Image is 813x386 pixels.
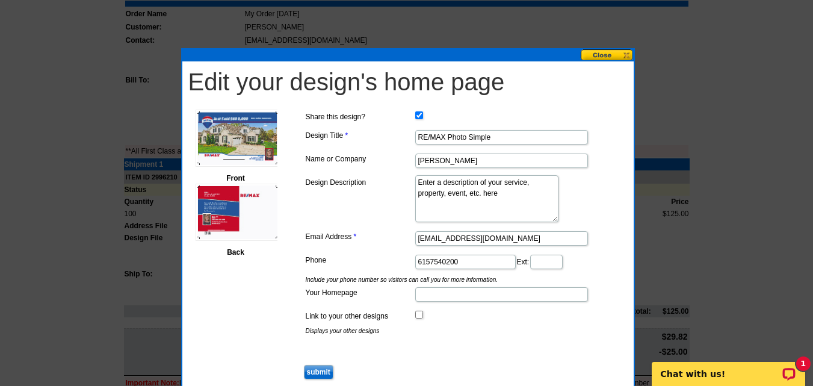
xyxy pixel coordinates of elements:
label: Email Address [306,231,414,242]
label: Share this design? [306,111,414,122]
span: Include your phone number so visitors can call you for more information. [303,275,623,284]
h1: Edit your design's home page [188,67,628,96]
dd: Ext: [303,252,623,270]
input: submit [304,365,333,379]
img: small-thumb.jpg [196,110,280,167]
label: Design Description [306,177,414,188]
iframe: LiveChat chat widget [644,348,813,386]
span: Displays your other designs [303,326,623,335]
label: Design Title [306,130,414,141]
label: Name or Company [306,154,414,164]
label: Your Homepage [306,287,414,298]
label: Link to your other designs [306,311,414,322]
span: Front [226,174,245,182]
textarea: Enter a description of your service, property, event, etc. here [415,175,558,222]
label: Phone [306,255,414,266]
span: Back [227,248,244,257]
img: small-thumb.jpg [196,184,280,241]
